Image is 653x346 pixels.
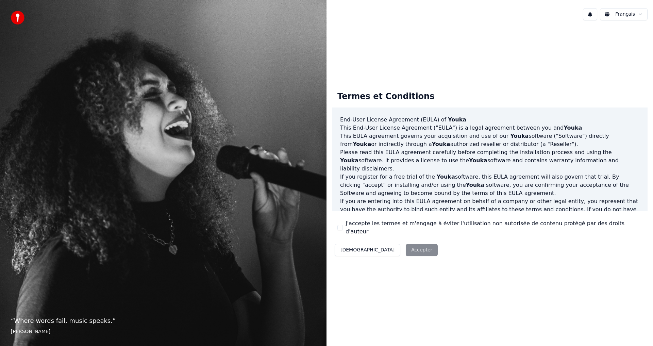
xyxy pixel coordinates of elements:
h3: End-User License Agreement (EULA) of [340,116,639,124]
p: This End-User License Agreement ("EULA") is a legal agreement between you and [340,124,639,132]
p: If you are entering into this EULA agreement on behalf of a company or other legal entity, you re... [340,197,639,230]
p: Please read this EULA agreement carefully before completing the installation process and using th... [340,148,639,173]
span: Youka [510,133,529,139]
p: If you register for a free trial of the software, this EULA agreement will also govern that trial... [340,173,639,197]
span: Youka [469,157,487,164]
span: Youka [564,125,582,131]
span: Youka [448,116,466,123]
label: J'accepte les termes et m'engage à éviter l'utilisation non autorisée de contenu protégé par des ... [346,219,642,236]
img: youka [11,11,24,24]
footer: [PERSON_NAME] [11,328,316,335]
span: Youka [432,141,450,147]
p: “ Where words fail, music speaks. ” [11,316,316,326]
span: Youka [340,157,358,164]
p: This EULA agreement governs your acquisition and use of our software ("Software") directly from o... [340,132,639,148]
span: Youka [437,174,455,180]
div: Termes et Conditions [332,86,440,108]
button: [DEMOGRAPHIC_DATA] [335,244,400,256]
span: Youka [353,141,371,147]
span: Youka [466,182,484,188]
